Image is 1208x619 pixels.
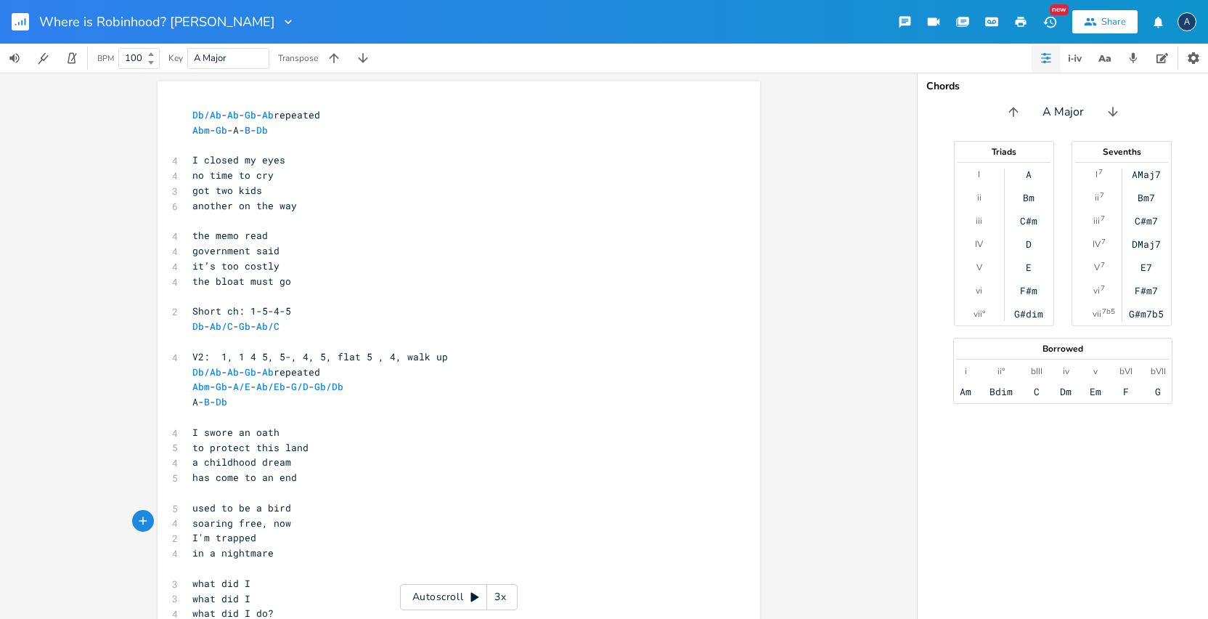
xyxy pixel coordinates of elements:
[1095,169,1098,180] div: I
[227,365,239,379] span: Ab
[960,386,971,397] div: Am
[192,184,262,197] span: got two kids
[1031,365,1042,377] div: bIII
[227,108,239,121] span: Ab
[976,285,982,296] div: vi
[245,108,256,121] span: Gb
[192,350,448,363] span: V2: 1, 1 4 5, 5-, 4, 5, flat 5 , 4, walk up
[1101,259,1105,271] sup: 7
[192,501,291,514] span: used to be a bird
[976,215,982,227] div: iii
[1026,238,1032,250] div: D
[976,262,982,273] div: V
[1101,213,1105,224] sup: 7
[1178,12,1196,31] div: arvachiu
[1063,365,1069,377] div: iv
[256,380,285,393] span: Ab/Eb
[955,147,1053,156] div: Triads
[1093,285,1100,296] div: vi
[192,456,291,469] span: a childhood dream
[1072,147,1171,156] div: Sevenths
[1095,192,1099,203] div: ii
[1093,308,1101,320] div: vii
[1094,262,1100,273] div: V
[965,365,967,377] div: i
[978,169,980,180] div: I
[192,471,297,484] span: has come to an end
[192,229,268,242] span: the memo read
[1072,10,1138,33] button: Share
[245,124,250,137] span: B
[1138,192,1155,203] div: Bm7
[192,365,320,379] span: - - - repeated
[1178,5,1196,39] button: A
[192,153,285,166] span: I closed my eyes
[192,304,291,317] span: Short ch: 1-5-4-5
[1101,283,1105,294] sup: 7
[1098,166,1103,178] sup: 7
[1101,236,1106,248] sup: 7
[1132,238,1161,250] div: DMaj7
[192,275,291,288] span: the bloat must go
[954,344,1172,353] div: Borrowed
[192,592,250,605] span: what did I
[192,124,268,137] span: - -A- -
[192,169,274,182] span: no time to cry
[262,365,274,379] span: Ab
[192,380,210,393] span: Abm
[245,365,256,379] span: Gb
[239,320,250,333] span: Gb
[256,320,279,333] span: Ab/C
[216,124,227,137] span: Gb
[210,320,233,333] span: Ab/C
[204,395,210,408] span: B
[989,386,1013,397] div: Bdim
[975,238,983,250] div: IV
[192,365,221,379] span: Db/Ab
[192,577,250,590] span: what did I
[192,108,320,121] span: - - - repeated
[1100,190,1104,201] sup: 7
[1026,262,1032,273] div: E
[233,380,250,393] span: A/E
[192,441,309,454] span: to protect this land
[192,320,279,333] span: - - -
[192,259,279,272] span: it’s too costly
[192,244,279,257] span: government said
[192,517,291,530] span: soaring free, now
[1155,386,1161,397] div: G
[192,108,221,121] span: Db/Ab
[1140,262,1152,273] div: E7
[1119,365,1132,377] div: bVI
[997,365,1005,377] div: ii°
[192,124,210,137] span: Abm
[291,380,309,393] span: G/D
[1093,215,1100,227] div: iii
[192,426,279,439] span: I swore an oath
[194,52,226,65] span: A Major
[1132,169,1161,180] div: AMaj7
[39,15,275,28] span: Where is Robinhood? [PERSON_NAME]
[400,584,518,610] div: Autoscroll
[1135,285,1158,296] div: F#m7
[1060,386,1072,397] div: Dm
[278,54,318,62] div: Transpose
[1050,4,1069,15] div: New
[1102,306,1115,317] sup: 7b5
[1042,104,1084,121] span: A Major
[256,124,268,137] span: Db
[1035,9,1064,35] button: New
[192,320,204,333] span: Db
[926,81,1199,92] div: Chords
[314,380,343,393] span: Gb/Db
[192,199,297,212] span: another on the way
[1135,215,1158,227] div: C#m7
[168,54,183,62] div: Key
[97,54,114,62] div: BPM
[1090,386,1101,397] div: Em
[1093,238,1101,250] div: IV
[192,380,343,393] span: - - - - -
[1093,365,1098,377] div: v
[192,531,256,544] span: I'm trapped
[1034,386,1040,397] div: C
